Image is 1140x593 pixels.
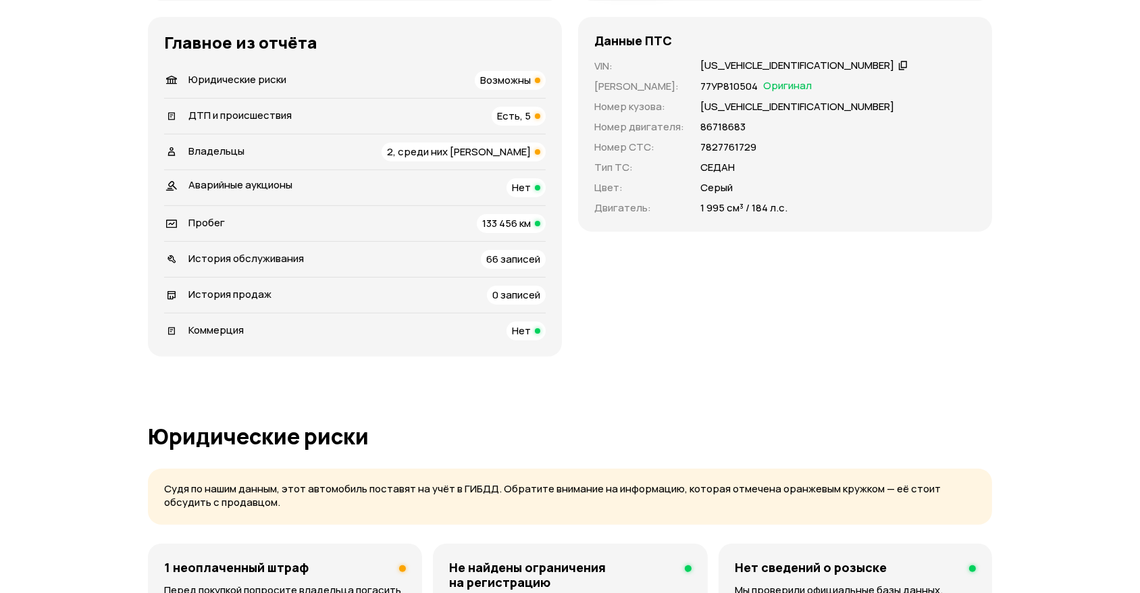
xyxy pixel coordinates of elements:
[700,201,787,215] p: 1 995 см³ / 184 л.с.
[449,560,674,590] h4: Не найдены ограничения на регистрацию
[594,201,684,215] p: Двигатель :
[594,180,684,195] p: Цвет :
[188,108,292,122] span: ДТП и происшествия
[148,424,992,448] h1: Юридические риски
[486,252,540,266] span: 66 записей
[188,287,271,301] span: История продаж
[188,72,286,86] span: Юридические риски
[188,251,304,265] span: История обслуживания
[188,178,292,192] span: Аварийные аукционы
[497,109,531,123] span: Есть, 5
[164,560,309,575] h4: 1 неоплаченный штраф
[482,216,531,230] span: 133 456 км
[700,120,746,134] p: 86718683
[594,160,684,175] p: Тип ТС :
[164,33,546,52] h3: Главное из отчёта
[594,33,672,48] h4: Данные ПТС
[735,560,887,575] h4: Нет сведений о розыске
[594,59,684,74] p: VIN :
[594,99,684,114] p: Номер кузова :
[700,140,756,155] p: 7827761729
[594,140,684,155] p: Номер СТС :
[480,73,531,87] span: Возможны
[492,288,540,302] span: 0 записей
[700,160,735,175] p: СЕДАН
[188,215,225,230] span: Пробег
[387,145,531,159] span: 2, среди них [PERSON_NAME]
[700,180,733,195] p: Серый
[512,180,531,195] span: Нет
[700,59,894,73] div: [US_VEHICLE_IDENTIFICATION_NUMBER]
[700,79,758,94] p: 77УР810504
[512,324,531,338] span: Нет
[188,144,244,158] span: Владельцы
[700,99,894,114] p: [US_VEHICLE_IDENTIFICATION_NUMBER]
[164,482,976,510] p: Судя по нашим данным, этот автомобиль поставят на учёт в ГИБДД. Обратите внимание на информацию, ...
[594,120,684,134] p: Номер двигателя :
[188,323,244,337] span: Коммерция
[763,79,812,94] span: Оригинал
[594,79,684,94] p: [PERSON_NAME] :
